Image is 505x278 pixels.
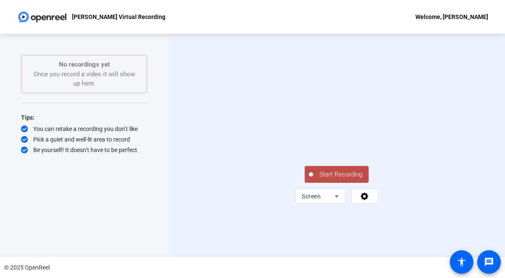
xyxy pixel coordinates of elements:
span: Start Recording [313,170,369,179]
span: Screen [302,193,321,200]
div: You can retake a recording you don’t like [21,125,147,133]
p: No recordings yet [30,60,138,69]
div: Once you record a video it will show up here. [30,60,138,88]
mat-icon: accessibility [457,257,467,267]
p: [PERSON_NAME] Virtual Recording [72,12,165,22]
div: Be yourself! It doesn’t have to be perfect [21,146,147,154]
div: Welcome, [PERSON_NAME] [415,12,488,22]
div: Pick a quiet and well-lit area to record [21,135,147,144]
button: Start Recording [305,166,369,183]
div: © 2025 OpenReel [4,263,50,272]
div: Tips: [21,112,147,123]
img: OpenReel logo [17,8,68,25]
mat-icon: message [484,257,494,267]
